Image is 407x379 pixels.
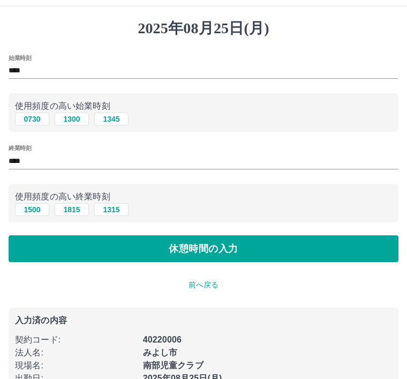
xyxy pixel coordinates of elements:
p: 使用頻度の高い終業時刻 [15,190,392,203]
button: 休憩時間の入力 [9,235,398,262]
h1: 2025年08月25日(月) [9,19,398,38]
p: 使用頻度の高い始業時刻 [15,100,392,113]
p: 法人名 : [15,346,137,359]
p: 前へ戻る [9,279,398,291]
b: 40220006 [143,335,182,344]
p: 契約コード : [15,333,137,346]
b: みよし市 [143,348,178,357]
p: 入力済の内容 [15,316,392,325]
p: 現場名 : [15,359,137,372]
button: 1815 [55,203,89,216]
label: 始業時刻 [9,54,31,62]
button: 0730 [15,113,49,125]
button: 1315 [94,203,129,216]
button: 1500 [15,203,49,216]
button: 1300 [55,113,89,125]
button: 1345 [94,113,129,125]
label: 終業時刻 [9,144,31,152]
b: 南部児童クラブ [143,361,204,370]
